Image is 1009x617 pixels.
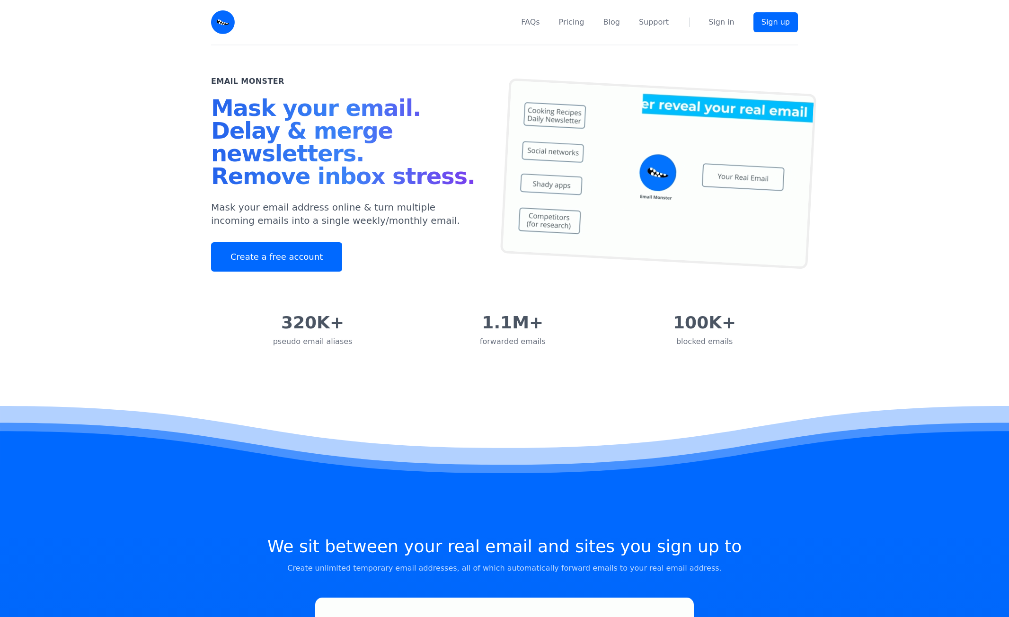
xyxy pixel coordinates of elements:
[273,336,353,347] div: pseudo email aliases
[603,17,620,28] a: Blog
[211,10,235,34] img: Email Monster
[521,17,540,28] a: FAQs
[639,17,669,28] a: Support
[211,97,482,191] h1: Mask your email. Delay & merge newsletters. Remove inbox stress.
[267,538,742,555] h2: We sit between your real email and sites you sign up to
[287,563,721,574] p: Create unlimited temporary email addresses, all of which automatically forward emails to your rea...
[559,17,584,28] a: Pricing
[273,313,353,332] div: 320K+
[708,17,735,28] a: Sign in
[211,76,284,87] h2: Email Monster
[500,78,816,269] img: temp mail, free temporary mail, Temporary Email
[673,313,736,332] div: 100K+
[753,12,798,32] a: Sign up
[211,201,482,227] p: Mask your email address online & turn multiple incoming emails into a single weekly/monthly email.
[480,313,546,332] div: 1.1M+
[480,336,546,347] div: forwarded emails
[211,242,342,272] a: Create a free account
[673,336,736,347] div: blocked emails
